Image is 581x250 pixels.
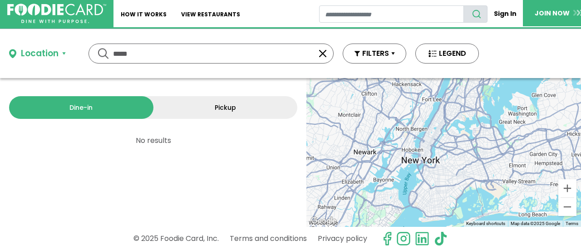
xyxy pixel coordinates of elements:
svg: check us out on facebook [380,231,394,246]
img: tiktok.svg [433,231,448,246]
button: Keyboard shortcuts [466,221,505,227]
span: Map data ©2025 Google [511,221,560,226]
button: Location [9,47,66,60]
a: Sign In [487,5,523,22]
a: Dine-in [9,96,153,119]
input: restaurant search [319,5,464,23]
a: Terms and conditions [230,230,307,246]
a: Open this area in Google Maps (opens a new window) [309,215,339,227]
img: linkedin.svg [415,231,429,246]
p: © 2025 Foodie Card, Inc. [133,230,219,246]
button: FILTERS [343,44,406,64]
a: Pickup [153,96,298,119]
button: Zoom out [558,198,576,216]
a: Privacy policy [318,230,367,246]
img: Google [309,215,339,227]
div: Location [21,47,59,60]
a: Terms [566,221,578,226]
button: search [463,5,487,23]
button: Zoom in [558,179,576,197]
button: LEGEND [415,44,479,64]
img: FoodieCard; Eat, Drink, Save, Donate [7,4,106,24]
p: No results [2,137,304,144]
